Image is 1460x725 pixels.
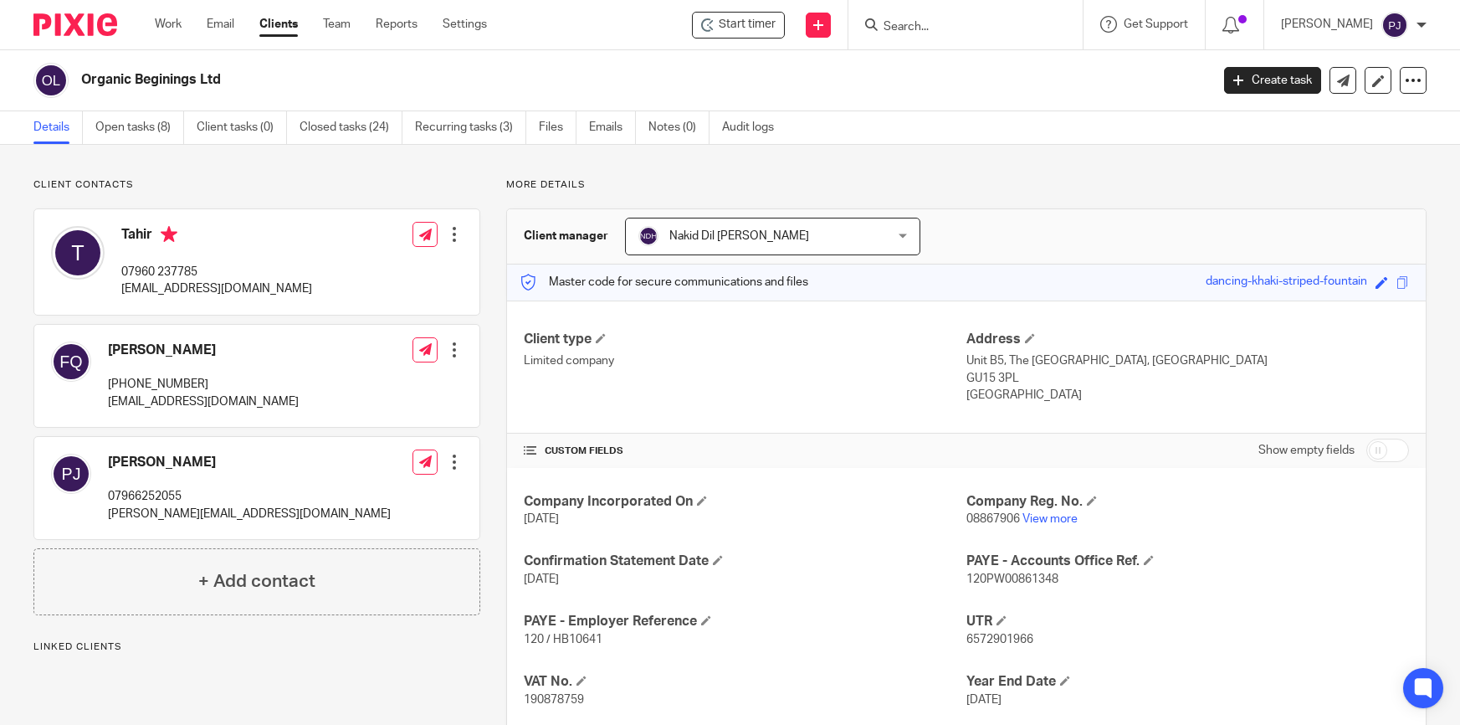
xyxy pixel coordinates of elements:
a: Recurring tasks (3) [415,111,526,144]
h4: [PERSON_NAME] [108,454,391,471]
h4: CUSTOM FIELDS [524,445,966,458]
h4: Address [966,331,1409,348]
h4: Company Incorporated On [524,493,966,511]
h4: UTR [966,613,1409,630]
span: [DATE] [524,513,559,525]
p: [PERSON_NAME] [1281,16,1373,33]
p: More details [506,178,1427,192]
a: Open tasks (8) [95,111,184,144]
a: Team [323,16,351,33]
span: 190878759 [524,694,584,706]
span: [DATE] [966,694,1002,706]
img: svg%3E [51,226,105,280]
p: GU15 3PL [966,370,1409,387]
a: Clients [259,16,298,33]
h4: Tahir [121,226,312,247]
h4: Year End Date [966,673,1409,691]
span: Nakid Dil [PERSON_NAME] [669,230,809,242]
a: Closed tasks (24) [300,111,402,144]
a: Details [33,111,83,144]
h2: Organic Beginings Ltd [81,71,976,89]
a: Notes (0) [648,111,710,144]
span: 120PW00861348 [966,573,1058,585]
span: 120 / HB10641 [524,634,602,645]
p: Master code for secure communications and files [520,274,808,291]
h4: + Add contact [198,568,315,594]
a: Work [155,16,182,33]
img: svg%3E [638,226,658,246]
span: Start timer [719,16,776,33]
h4: [PERSON_NAME] [108,342,299,359]
h4: Confirmation Statement Date [524,553,966,570]
p: 07960 237785 [121,264,312,280]
a: Emails [589,111,636,144]
p: [EMAIL_ADDRESS][DOMAIN_NAME] [108,393,299,410]
span: 08867906 [966,513,1020,525]
img: svg%3E [1381,12,1408,39]
a: View more [1022,513,1078,525]
h4: PAYE - Employer Reference [524,613,966,630]
h4: Client type [524,331,966,348]
p: Unit B5, The [GEOGRAPHIC_DATA], [GEOGRAPHIC_DATA] [966,352,1409,369]
a: Create task [1224,67,1321,94]
a: Audit logs [722,111,786,144]
p: [PHONE_NUMBER] [108,376,299,393]
h4: PAYE - Accounts Office Ref. [966,553,1409,570]
div: dancing-khaki-striped-fountain [1206,273,1367,292]
a: Email [207,16,234,33]
span: Get Support [1124,18,1188,30]
a: Files [539,111,576,144]
p: Limited company [524,352,966,369]
img: svg%3E [51,342,91,382]
span: [DATE] [524,573,559,585]
img: svg%3E [51,454,91,494]
h3: Client manager [524,228,608,244]
h4: VAT No. [524,673,966,691]
img: Pixie [33,13,117,36]
p: [GEOGRAPHIC_DATA] [966,387,1409,404]
a: Client tasks (0) [197,111,287,144]
input: Search [882,20,1032,35]
p: Linked clients [33,640,480,654]
h4: Company Reg. No. [966,493,1409,511]
label: Show empty fields [1258,442,1355,459]
a: Reports [376,16,418,33]
i: Primary [161,226,177,243]
a: Settings [443,16,487,33]
div: Organic Beginings Ltd [692,12,785,39]
p: Client contacts [33,178,480,192]
img: svg%3E [33,63,69,98]
span: 6572901966 [966,634,1033,645]
p: [PERSON_NAME][EMAIL_ADDRESS][DOMAIN_NAME] [108,506,391,522]
p: 07966252055 [108,488,391,505]
p: [EMAIL_ADDRESS][DOMAIN_NAME] [121,280,312,297]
